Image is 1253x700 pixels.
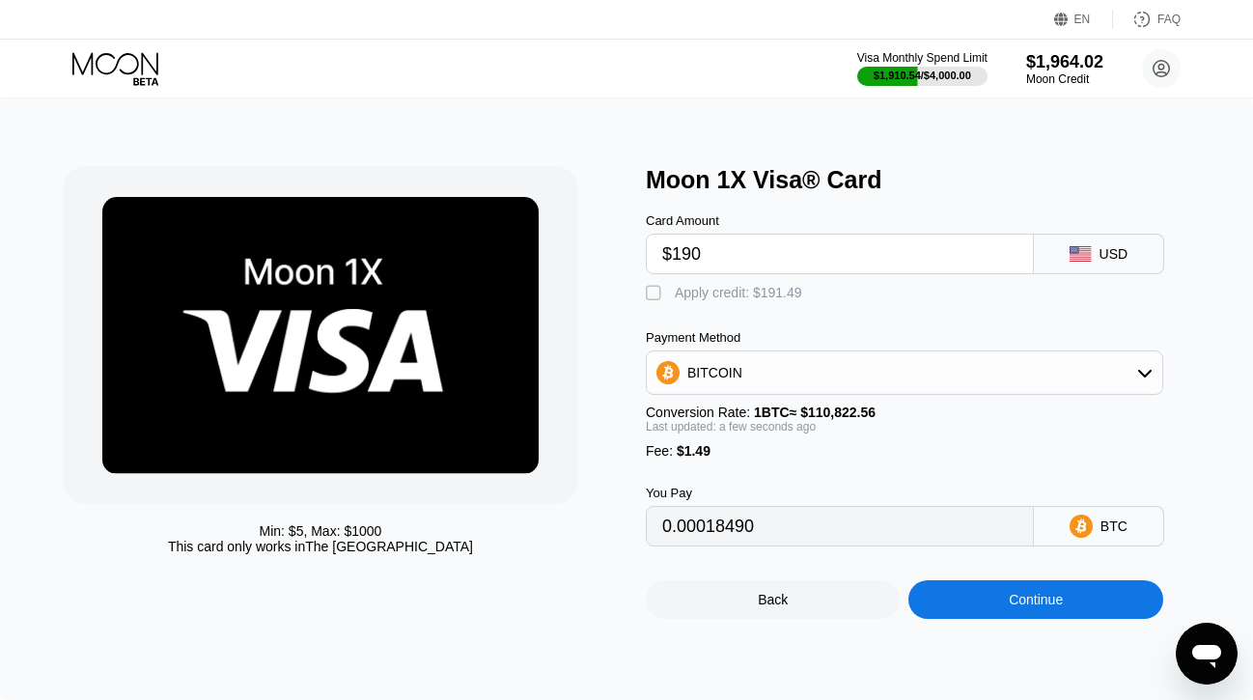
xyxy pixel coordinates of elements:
div: EN [1054,10,1113,29]
div: Last updated: a few seconds ago [646,420,1163,434]
div: Payment Method [646,330,1163,345]
div: USD [1100,246,1128,262]
div: Back [758,592,788,607]
div: Fee : [646,443,1163,459]
div: Continue [1009,592,1063,607]
div: Visa Monthly Spend Limit$1,910.54/$4,000.00 [857,51,988,86]
div: Card Amount [646,213,1034,228]
div: Min: $ 5 , Max: $ 1000 [260,523,382,539]
span: 1 BTC ≈ $110,822.56 [754,405,876,420]
input: $0.00 [662,235,1017,273]
div: Apply credit: $191.49 [675,285,802,300]
div: BITCOIN [687,365,742,380]
div: BITCOIN [647,353,1162,392]
div: Visa Monthly Spend Limit [857,51,988,65]
div: Back [646,580,900,619]
div: This card only works in The [GEOGRAPHIC_DATA] [168,539,473,554]
div: Moon Credit [1026,72,1103,86]
div: $1,910.54 / $4,000.00 [874,70,971,81]
div: FAQ [1157,13,1181,26]
div: Continue [908,580,1162,619]
div: BTC [1100,518,1128,534]
div: $1,964.02 [1026,52,1103,72]
div: You Pay [646,486,1034,500]
div: Moon 1X Visa® Card [646,166,1210,194]
span: $1.49 [677,443,710,459]
div: EN [1074,13,1091,26]
div: Conversion Rate: [646,405,1163,420]
div: $1,964.02Moon Credit [1026,52,1103,86]
iframe: Кнопка запуска окна обмена сообщениями [1176,623,1238,685]
div:  [646,284,665,303]
div: FAQ [1113,10,1181,29]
